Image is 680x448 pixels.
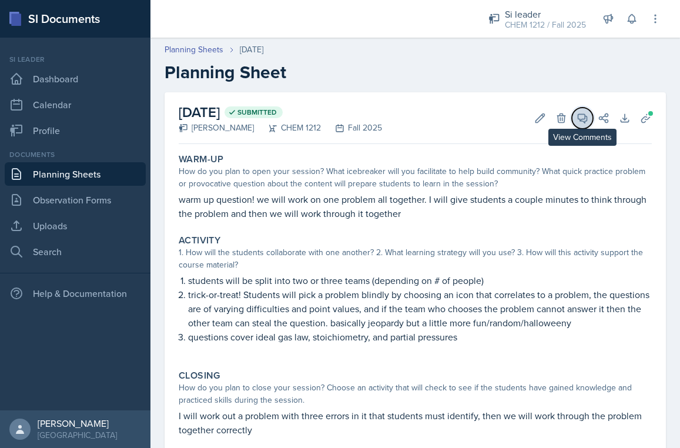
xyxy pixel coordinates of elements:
p: trick-or-treat! Students will pick a problem blindly by choosing an icon that correlates to a pro... [188,287,652,330]
label: Closing [179,370,220,382]
div: CHEM 1212 [254,122,321,134]
div: CHEM 1212 / Fall 2025 [505,19,586,31]
div: Fall 2025 [321,122,382,134]
a: Dashboard [5,67,146,91]
div: [GEOGRAPHIC_DATA] [38,429,117,441]
h2: [DATE] [179,102,382,123]
a: Profile [5,119,146,142]
a: Uploads [5,214,146,238]
label: Warm-Up [179,153,224,165]
div: [PERSON_NAME] [179,122,254,134]
div: How do you plan to close your session? Choose an activity that will check to see if the students ... [179,382,652,406]
div: [PERSON_NAME] [38,417,117,429]
label: Activity [179,235,220,246]
div: How do you plan to open your session? What icebreaker will you facilitate to help build community... [179,165,652,190]
a: Planning Sheets [5,162,146,186]
a: Observation Forms [5,188,146,212]
a: Calendar [5,93,146,116]
div: Help & Documentation [5,282,146,305]
h2: Planning Sheet [165,62,666,83]
span: Submitted [237,108,277,117]
a: Search [5,240,146,263]
div: 1. How will the students collaborate with one another? 2. What learning strategy will you use? 3.... [179,246,652,271]
div: Documents [5,149,146,160]
div: Si leader [505,7,586,21]
p: I will work out a problem with three errors in it that students must identify, then we will work ... [179,409,652,437]
button: View Comments [572,108,593,129]
a: Planning Sheets [165,44,223,56]
p: students will be split into two or three teams (depending on # of people) [188,273,652,287]
div: Si leader [5,54,146,65]
div: [DATE] [240,44,263,56]
p: questions cover ideal gas law, stoichiometry, and partial pressures [188,330,652,344]
p: warm up question! we will work on one problem all together. I will give students a couple minutes... [179,192,652,220]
